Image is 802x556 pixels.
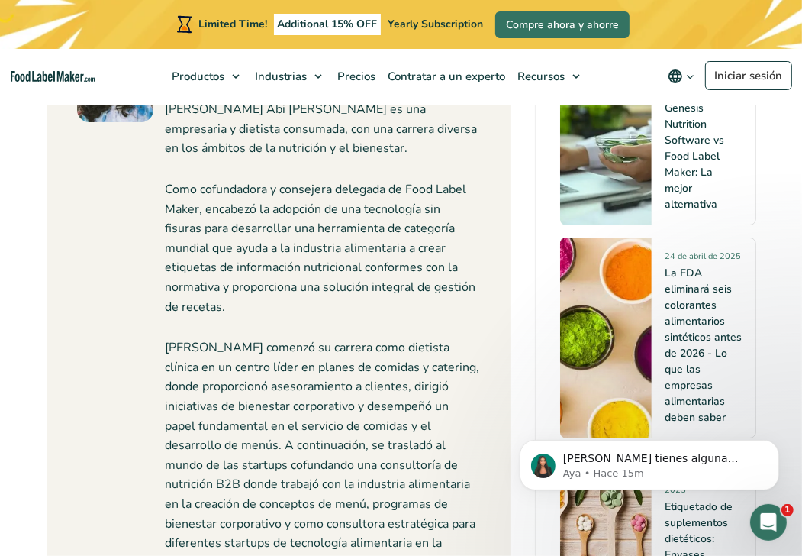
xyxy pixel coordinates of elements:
[198,17,267,31] span: Limited Time!
[388,17,483,31] span: Yearly Subscription
[250,69,308,84] span: Industrias
[166,180,480,317] p: Como cofundadora y consejera delegada de Food Label Maker, encabezó la adopción de una tecnología...
[657,61,705,92] button: Change language
[11,71,95,82] a: Food Label Maker homepage
[665,266,742,425] a: La FDA eliminará seis colorantes alimentarios sintéticos antes de 2026 - Lo que las empresas alim...
[495,11,630,38] a: Compre ahora y ahorre
[510,49,588,104] a: Recursos
[333,69,377,84] span: Precios
[247,49,330,104] a: Industrias
[380,49,510,104] a: Contratar a un experto
[750,504,787,541] iframe: Intercom live chat
[383,69,507,84] span: Contratar a un experto
[497,408,802,515] iframe: Intercom notifications mensaje
[665,251,741,268] span: 24 de abril de 2025
[705,61,792,90] a: Iniciar sesión
[274,14,382,35] span: Additional 15% OFF
[166,100,480,159] p: [PERSON_NAME] Abi [PERSON_NAME] es una empresaria y dietista consumada, con una carrera diversa e...
[665,101,724,212] a: Genesis Nutrition Software vs Food Label Maker: La mejor alternativa
[167,69,226,84] span: Productos
[513,69,566,84] span: Recursos
[330,49,380,104] a: Precios
[164,49,247,104] a: Productos
[781,504,794,516] span: 1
